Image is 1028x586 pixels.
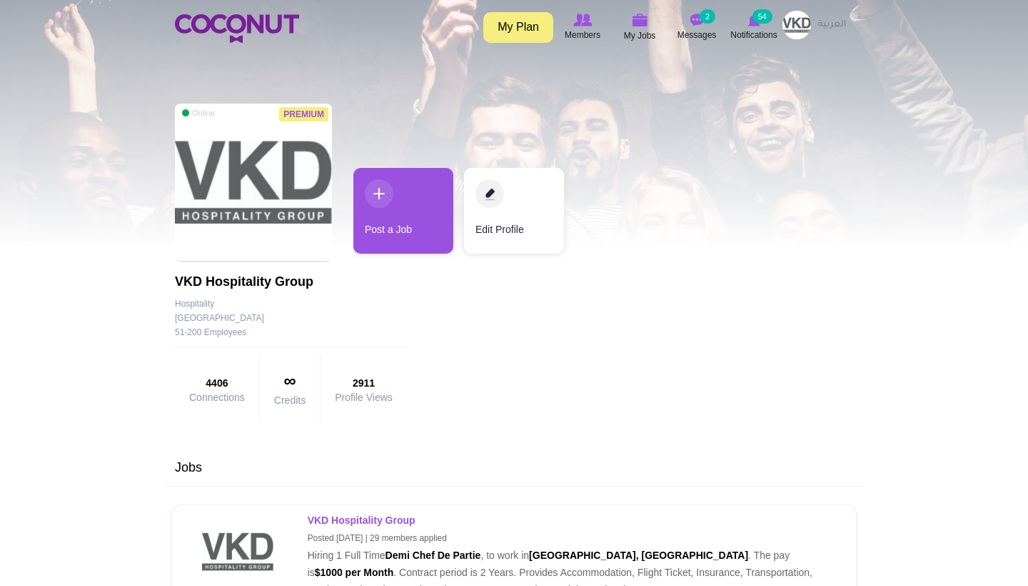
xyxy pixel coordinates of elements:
img: Home [175,14,299,43]
strong: [GEOGRAPHIC_DATA], [GEOGRAPHIC_DATA] [529,550,748,561]
div: Hospitality [175,297,407,311]
small: Posted [DATE] | 29 members applied [308,533,447,543]
strong: 4406 [189,376,245,390]
img: Notifications [748,14,760,26]
a: Post a Job [353,168,453,254]
strong: VKD Hospitality Group [308,515,415,526]
span: ∞ [283,371,296,390]
span: Notifications [730,28,777,42]
a: 4406Connections [189,376,245,403]
a: My Jobs My Jobs [611,11,668,44]
a: Notifications Notifications 54 [725,11,782,44]
a: العربية [811,11,853,39]
img: Browse Members [573,14,592,26]
strong: $1000 per Month [315,567,393,578]
small: 2 [700,9,715,24]
a: My Plan [483,12,553,43]
strong: 2911 [335,376,393,390]
span: Online [182,108,215,118]
span: Members [565,28,600,42]
span: My Jobs [624,29,656,43]
a: Messages Messages 2 [668,11,725,44]
a: ∞Credits [274,369,306,406]
div: 2 / 2 [464,168,564,261]
div: 1 / 2 [353,168,453,261]
a: Edit Profile [464,168,564,254]
a: 2911Profile Views [335,376,393,403]
span: Premium [279,107,328,121]
a: VKD Hospitality Group [308,515,418,526]
div: [GEOGRAPHIC_DATA] [175,311,264,325]
img: Messages [690,14,704,26]
strong: Demi Chef De Partie [385,550,481,561]
h3: Jobs [168,461,860,475]
a: Browse Members Members [554,11,611,44]
small: 54 [752,9,772,24]
img: My Jobs [632,14,647,26]
div: 51-200 Employees [175,325,407,339]
h1: VKD Hospitality Group [175,275,407,289]
span: Messages [677,28,717,42]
